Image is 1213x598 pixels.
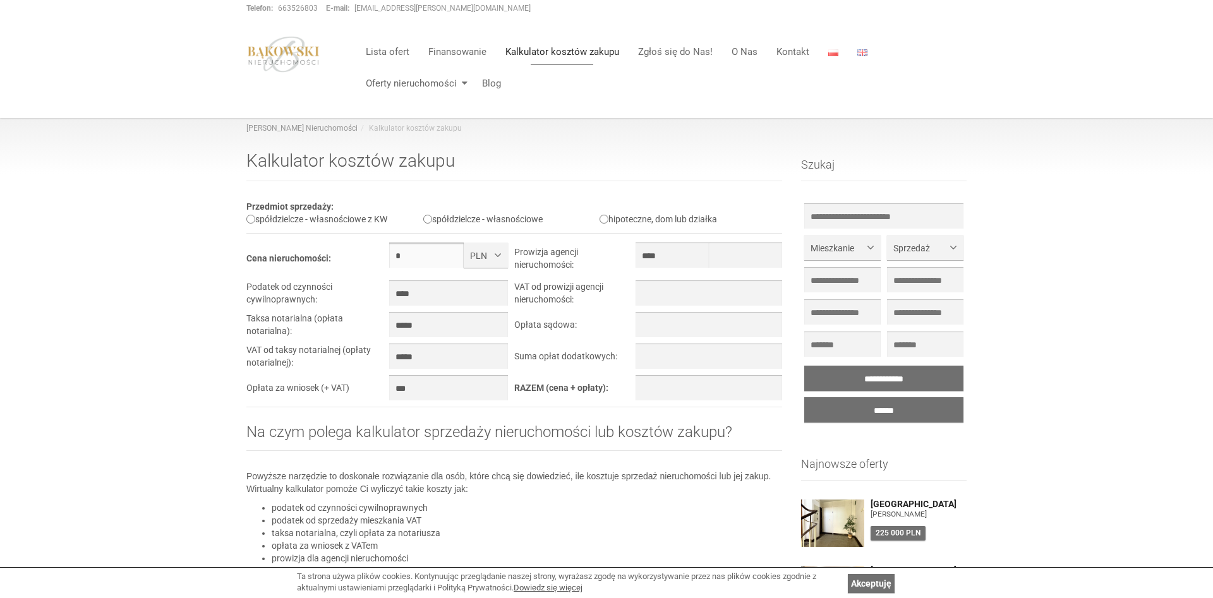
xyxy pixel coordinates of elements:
[246,280,389,312] td: Podatek od czynności cywilnoprawnych:
[356,71,473,96] a: Oferty nieruchomości
[857,49,867,56] img: English
[246,344,389,375] td: VAT od taksy notarialnej (opłaty notarialnej):
[246,214,387,224] label: spółdzielcze - własnościowe z KW
[629,39,722,64] a: Zgłoś się do Nas!
[887,235,963,260] button: Sprzedaż
[354,4,531,13] a: [EMAIL_ADDRESS][PERSON_NAME][DOMAIN_NAME]
[272,501,782,514] li: podatek od czynności cywilnoprawnych
[246,4,273,13] strong: Telefon:
[419,39,496,64] a: Finansowanie
[278,4,318,13] a: 663526803
[871,499,967,509] a: [GEOGRAPHIC_DATA]
[811,242,865,254] span: Mieszkanie
[871,566,967,575] a: [GEOGRAPHIC_DATA]
[246,201,334,212] b: Przedmiot sprzedaży:
[326,4,349,13] strong: E-mail:
[470,249,492,262] span: PLN
[473,71,501,96] a: Blog
[297,571,842,594] div: Ta strona używa plików cookies. Kontynuując przeglądanie naszej strony, wyrażasz zgodę na wykorzy...
[272,539,782,552] li: opłata za wniosek z VATem
[767,39,819,64] a: Kontakt
[246,424,782,450] h2: Na czym polega kalkulator sprzedaży nieruchomości lub kosztów zakupu?
[893,242,948,254] span: Sprzedaż
[246,215,255,224] input: spółdzielcze - własnościowe z KW
[514,344,636,375] td: Suma opłat dodatkowych:
[600,214,717,224] label: hipoteczne, dom lub działka
[358,123,462,134] li: Kalkulator kosztów zakupu
[828,49,838,56] img: Polski
[246,36,321,73] img: logo
[246,253,331,263] b: Cena nieruchomości:
[514,242,636,280] td: Prowizja agencji nieruchomości:
[514,312,636,344] td: Opłata sądowa:
[722,39,767,64] a: O Nas
[801,158,967,181] h3: Szukaj
[514,583,582,592] a: Dowiedz się więcej
[272,565,782,577] li: VAT od prowizji agencji nieruchomości
[246,470,782,495] p: Powyższe narzędzie to doskonałe rozwiązanie dla osób, które chcą się dowiedzieć, ile kosztuje spr...
[871,526,926,541] div: 225 000 PLN
[848,574,895,593] a: Akceptuję
[246,375,389,407] td: Opłata za wniosek (+ VAT)
[871,509,967,520] figure: [PERSON_NAME]
[514,280,636,312] td: VAT od prowizji agencji nieruchomości:
[246,152,782,181] h1: Kalkulator kosztów zakupu
[464,242,508,268] button: PLN
[600,215,608,224] input: hipoteczne, dom lub działka
[423,214,543,224] label: spółdzielcze - własnościowe
[801,458,967,481] h3: Najnowsze oferty
[423,215,432,224] input: spółdzielcze - własnościowe
[246,312,389,344] td: Taksa notarialna (opłata notarialna):
[514,383,608,393] b: RAZEM (cena + opłaty):
[246,124,358,133] a: [PERSON_NAME] Nieruchomości
[272,527,782,539] li: taksa notarialna, czyli opłata za notariusza
[804,235,881,260] button: Mieszkanie
[496,39,629,64] a: Kalkulator kosztów zakupu
[272,514,782,527] li: podatek od sprzedaży mieszkania VAT
[272,552,782,565] li: prowizja dla agencji nieruchomości
[356,39,419,64] a: Lista ofert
